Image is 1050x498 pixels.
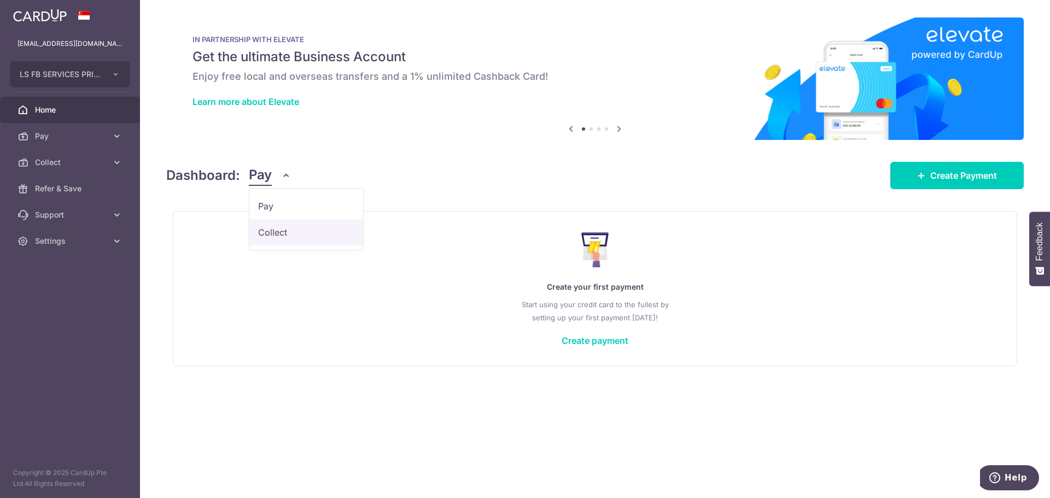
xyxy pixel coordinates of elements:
[35,183,107,194] span: Refer & Save
[980,465,1039,493] iframe: Opens a widget where you can find more information
[35,209,107,220] span: Support
[35,104,107,115] span: Home
[195,298,995,324] p: Start using your credit card to the fullest by setting up your first payment [DATE]!
[930,169,997,182] span: Create Payment
[35,157,107,168] span: Collect
[192,48,997,66] h5: Get the ultimate Business Account
[13,9,67,22] img: CardUp
[258,200,354,213] span: Pay
[890,162,1024,189] a: Create Payment
[1029,212,1050,286] button: Feedback - Show survey
[192,35,997,44] p: IN PARTNERSHIP WITH ELEVATE
[192,96,299,107] a: Learn more about Elevate
[249,165,272,186] span: Pay
[166,17,1024,140] img: Renovation banner
[10,61,130,87] button: LS FB SERVICES PRIVATE LIMITED
[20,69,101,80] span: LS FB SERVICES PRIVATE LIMITED
[195,280,995,294] p: Create your first payment
[562,335,628,346] a: Create payment
[249,165,291,186] button: Pay
[1035,222,1045,261] span: Feedback
[35,131,107,142] span: Pay
[17,38,122,49] p: [EMAIL_ADDRESS][DOMAIN_NAME]
[581,232,609,267] img: Make Payment
[249,188,364,250] ul: Pay
[192,70,997,83] h6: Enjoy free local and overseas transfers and a 1% unlimited Cashback Card!
[166,166,240,185] h4: Dashboard:
[249,219,363,245] a: Collect
[35,236,107,247] span: Settings
[249,193,363,219] a: Pay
